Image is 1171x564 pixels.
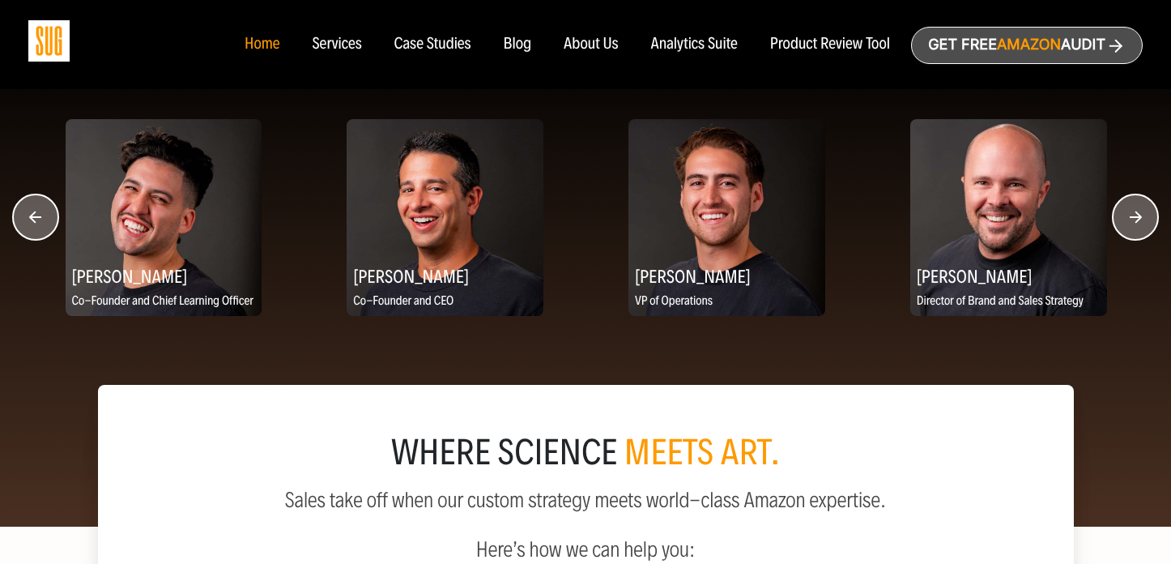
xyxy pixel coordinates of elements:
[628,292,825,312] p: VP of Operations
[504,36,532,53] a: Blog
[564,36,619,53] a: About Us
[245,36,279,53] a: Home
[628,119,825,316] img: Marco Tejada, VP of Operations
[911,27,1143,64] a: Get freeAmazonAudit
[137,437,1035,469] div: where science
[997,36,1061,53] span: Amazon
[770,36,890,53] a: Product Review Tool
[910,260,1107,292] h2: [PERSON_NAME]
[651,36,738,53] a: Analytics Suite
[347,260,543,292] h2: [PERSON_NAME]
[66,119,262,316] img: Daniel Tejada, Co-Founder and Chief Learning Officer
[910,119,1107,316] img: Brett Vetter, Director of Brand and Sales Strategy
[312,36,361,53] a: Services
[624,431,781,474] span: meets art.
[394,36,471,53] a: Case Studies
[66,292,262,312] p: Co-Founder and Chief Learning Officer
[137,489,1035,512] p: Sales take off when our custom strategy meets world-class Amazon expertise.
[137,525,1035,562] p: Here’s how we can help you:
[347,292,543,312] p: Co-Founder and CEO
[347,119,543,316] img: Evan Kesner, Co-Founder and CEO
[628,260,825,292] h2: [PERSON_NAME]
[28,20,70,62] img: Sug
[66,260,262,292] h2: [PERSON_NAME]
[910,292,1107,312] p: Director of Brand and Sales Strategy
